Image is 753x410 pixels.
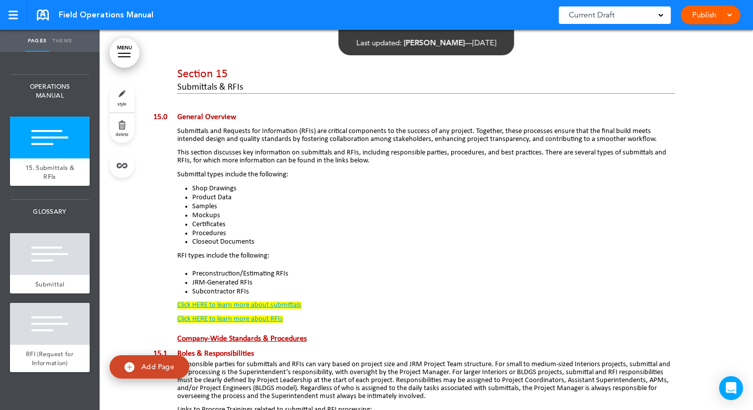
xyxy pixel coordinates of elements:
[10,158,90,186] a: 15. Submittals & RFIs
[118,101,126,107] span: style
[569,8,615,22] span: Current Draft
[192,270,675,278] li: Preconstruction/Estimating RFIs
[177,128,675,143] p: Submittals and Requests for Information (RFIs) are critical components to the success of any proj...
[10,275,90,294] a: Submittal
[177,68,228,80] span: Section 15
[10,75,90,107] span: OPERATIONS MANUAL
[110,83,134,113] a: style
[192,211,675,220] li: Mockups
[110,355,189,379] a: Add Page
[192,184,675,193] li: Shop Drawings
[177,301,301,309] a: Click HERE to learn more about submittals
[25,30,50,52] a: Pages
[50,30,75,52] a: Theme
[177,252,675,261] p: RFI types include the following:
[192,202,675,211] li: Samples
[116,131,128,137] span: delete
[153,111,675,124] p: 15.0 General Overview
[59,9,153,20] span: Field Operations Manual
[10,345,90,372] a: RFI (Request for Information)
[177,83,243,92] span: Submittals & RFIs
[177,149,675,165] p: This section discusses key information on submittals and RFIs, including responsible parties, pro...
[719,376,743,400] div: Open Intercom Messenger
[357,39,497,46] div: —
[125,362,134,372] img: add.svg
[177,170,675,179] p: Submittal types include the following:
[25,163,74,181] span: 15. Submittals & RFIs
[177,361,675,401] p: Responsible parties for submittals and RFIs can vary based on project size and JRM Project Team s...
[177,315,283,323] a: Click HERE to learn more about RFIs
[192,220,675,229] li: Certificates
[473,38,497,47] span: [DATE]
[192,193,675,202] li: Product Data
[110,113,134,143] a: delete
[192,287,675,296] li: Subcontractor RFIs
[192,278,675,287] li: JRM-Generated RFIs
[192,238,675,246] li: Closeout Documents
[404,38,465,47] span: [PERSON_NAME]
[26,350,74,367] span: RFI (Request for Information)
[141,362,174,371] span: Add Page
[192,229,675,238] li: Procedures
[110,38,139,68] a: MENU
[35,280,64,288] span: Submittal
[153,350,254,358] span: 15.1 Roles & Responsibilities
[357,38,402,47] span: Last updated:
[10,200,90,224] span: GLOSSARY
[688,5,720,24] a: Publish
[177,335,307,343] u: Company-Wide Standards & Procedures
